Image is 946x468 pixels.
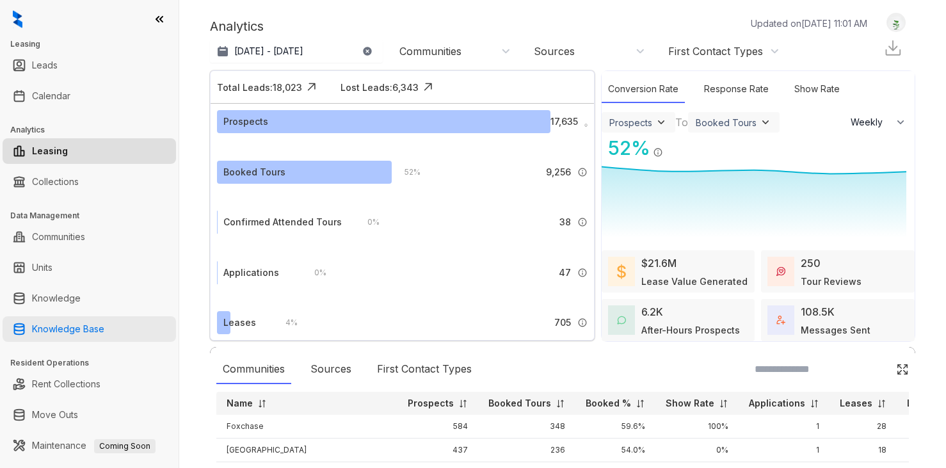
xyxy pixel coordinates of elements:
[801,304,835,319] div: 108.5K
[556,399,565,408] img: sorting
[3,433,176,458] li: Maintenance
[3,83,176,109] li: Calendar
[32,402,78,428] a: Move Outs
[304,355,358,384] div: Sources
[801,275,862,288] div: Tour Reviews
[10,38,179,50] h3: Leasing
[32,52,58,78] a: Leads
[216,439,397,462] td: [GEOGRAPHIC_DATA]
[273,316,298,330] div: 4 %
[399,44,461,58] div: Communities
[534,44,575,58] div: Sources
[408,397,454,410] p: Prospects
[210,40,383,63] button: [DATE] - [DATE]
[653,147,663,157] img: Info
[3,169,176,195] li: Collections
[32,83,70,109] a: Calendar
[609,117,652,128] div: Prospects
[586,397,631,410] p: Booked %
[810,399,819,408] img: sorting
[636,399,645,408] img: sorting
[216,355,291,384] div: Communities
[759,116,772,129] img: ViewFilterArrow
[843,111,915,134] button: Weekly
[223,316,256,330] div: Leases
[776,316,785,325] img: TotalFum
[575,439,655,462] td: 54.0%
[840,397,872,410] p: Leases
[739,439,830,462] td: 1
[655,439,739,462] td: 0%
[223,266,279,280] div: Applications
[896,363,909,376] img: Click Icon
[3,224,176,250] li: Communities
[575,415,655,439] td: 59.6%
[663,136,682,155] img: Click Icon
[10,357,179,369] h3: Resident Operations
[257,399,267,408] img: sorting
[223,215,342,229] div: Confirmed Attended Tours
[559,215,571,229] span: 38
[355,215,380,229] div: 0 %
[13,10,22,28] img: logo
[301,266,326,280] div: 0 %
[3,52,176,78] li: Leads
[675,115,688,130] div: To
[776,267,785,276] img: TourReviews
[478,439,575,462] td: 236
[223,165,285,179] div: Booked Tours
[550,115,578,129] span: 17,635
[392,165,421,179] div: 52 %
[751,17,867,30] p: Updated on [DATE] 11:01 AM
[3,316,176,342] li: Knowledge Base
[32,138,68,164] a: Leasing
[577,217,588,227] img: Info
[883,38,902,58] img: Download
[577,318,588,328] img: Info
[32,371,100,397] a: Rent Collections
[641,304,663,319] div: 6.2K
[341,81,419,94] div: Lost Leads: 6,343
[641,275,748,288] div: Lease Value Generated
[234,45,303,58] p: [DATE] - [DATE]
[577,167,588,177] img: Info
[32,255,52,280] a: Units
[419,77,438,97] img: Click Icon
[10,210,179,222] h3: Data Management
[397,439,478,462] td: 437
[371,355,478,384] div: First Contact Types
[617,316,626,325] img: AfterHoursConversations
[641,323,740,337] div: After-Hours Prospects
[641,255,677,271] div: $21.6M
[668,44,763,58] div: First Contact Types
[666,397,714,410] p: Show Rate
[719,399,728,408] img: sorting
[227,397,253,410] p: Name
[397,415,478,439] td: 584
[3,138,176,164] li: Leasing
[302,77,321,97] img: Click Icon
[830,439,897,462] td: 18
[655,415,739,439] td: 100%
[851,116,890,129] span: Weekly
[801,255,821,271] div: 250
[478,415,575,439] td: 348
[217,81,302,94] div: Total Leads: 18,023
[546,165,571,179] span: 9,256
[216,415,397,439] td: Foxchase
[577,268,588,278] img: Info
[801,323,870,337] div: Messages Sent
[696,117,757,128] div: Booked Tours
[788,76,846,103] div: Show Rate
[655,116,668,129] img: ViewFilterArrow
[559,266,571,280] span: 47
[554,316,571,330] span: 705
[602,76,685,103] div: Conversion Rate
[877,399,886,408] img: sorting
[602,134,650,163] div: 52 %
[3,371,176,397] li: Rent Collections
[32,169,79,195] a: Collections
[210,17,264,36] p: Analytics
[10,124,179,136] h3: Analytics
[887,16,905,29] img: UserAvatar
